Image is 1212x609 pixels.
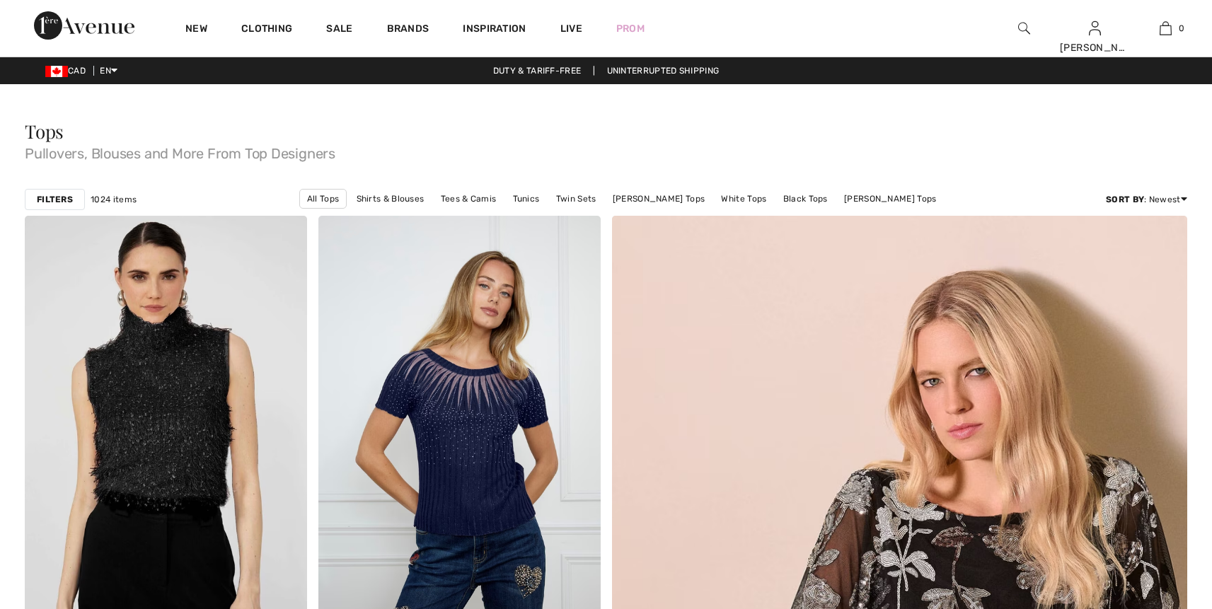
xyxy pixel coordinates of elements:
[91,193,137,206] span: 1024 items
[387,23,429,37] a: Brands
[616,21,645,36] a: Prom
[1060,40,1129,55] div: [PERSON_NAME]
[326,23,352,37] a: Sale
[606,190,712,208] a: [PERSON_NAME] Tops
[299,189,347,209] a: All Tops
[837,190,943,208] a: [PERSON_NAME] Tops
[1089,20,1101,37] img: My Info
[45,66,68,77] img: Canadian Dollar
[350,190,432,208] a: Shirts & Blouses
[714,190,773,208] a: White Tops
[25,141,1187,161] span: Pullovers, Blouses and More From Top Designers
[434,190,504,208] a: Tees & Camis
[1131,20,1200,37] a: 0
[25,119,64,144] span: Tops
[185,23,207,37] a: New
[463,23,526,37] span: Inspiration
[560,21,582,36] a: Live
[1106,195,1144,204] strong: Sort By
[37,193,73,206] strong: Filters
[549,190,604,208] a: Twin Sets
[776,190,835,208] a: Black Tops
[1179,22,1184,35] span: 0
[506,190,547,208] a: Tunics
[1106,193,1187,206] div: : Newest
[45,66,91,76] span: CAD
[1018,20,1030,37] img: search the website
[100,66,117,76] span: EN
[1160,20,1172,37] img: My Bag
[1089,21,1101,35] a: Sign In
[241,23,292,37] a: Clothing
[34,11,134,40] img: 1ère Avenue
